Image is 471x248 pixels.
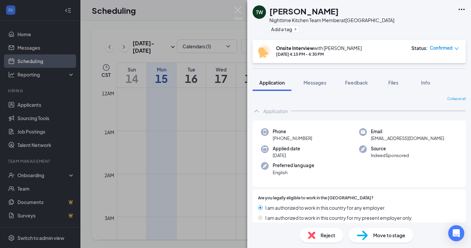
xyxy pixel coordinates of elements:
div: Open Intercom Messenger [448,225,464,241]
span: Applied date [273,145,300,152]
span: Feedback [345,80,368,86]
div: Status : [411,45,428,51]
span: Messages [304,80,326,86]
svg: Plus [293,27,297,31]
b: Onsite Interview [276,45,314,51]
span: Source [371,145,409,152]
span: Preferred language [273,162,314,169]
h1: [PERSON_NAME] [269,5,339,17]
span: Collapse all [447,96,466,102]
span: Application [259,80,285,86]
div: [DATE] 4:15 PM - 4:30 PM [276,51,362,57]
span: [DATE] [273,152,300,159]
svg: ChevronUp [253,107,261,115]
button: PlusAdd a tag [269,26,299,33]
span: I am authorized to work in this country for any employer. [265,204,386,211]
span: down [454,46,459,51]
span: [PHONE_NUMBER] [273,135,312,142]
span: Phone [273,128,312,135]
svg: Ellipses [458,5,466,13]
span: English [273,169,314,176]
span: Email [371,128,444,135]
div: Application [263,108,288,114]
span: IndeedSponsored [371,152,409,159]
span: Confirmed [430,45,453,51]
span: Are you legally eligible to work in the [GEOGRAPHIC_DATA]? [258,195,374,201]
span: Move to stage [373,232,405,239]
div: TW [256,9,263,15]
div: Nighttime Kitchen Team Member at [GEOGRAPHIC_DATA] [269,17,394,23]
span: Info [421,80,430,86]
span: Files [388,80,398,86]
div: with [PERSON_NAME] [276,45,362,51]
span: [EMAIL_ADDRESS][DOMAIN_NAME] [371,135,444,142]
span: Reject [321,232,335,239]
span: I am authorized to work in this country for my present employer only. [265,214,413,221]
